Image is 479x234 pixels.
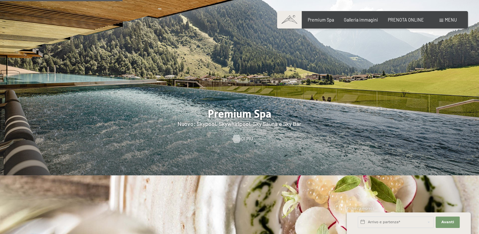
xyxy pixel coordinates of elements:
[344,17,378,23] a: Galleria immagini
[441,220,454,225] span: Avanti
[241,136,253,142] span: Di più
[388,17,424,23] a: PRENOTA ONLINE
[308,17,334,23] a: Premium Spa
[445,17,457,23] span: Menu
[347,206,375,210] span: Richiesta express
[436,217,460,228] button: Avanti
[232,136,247,142] a: Di più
